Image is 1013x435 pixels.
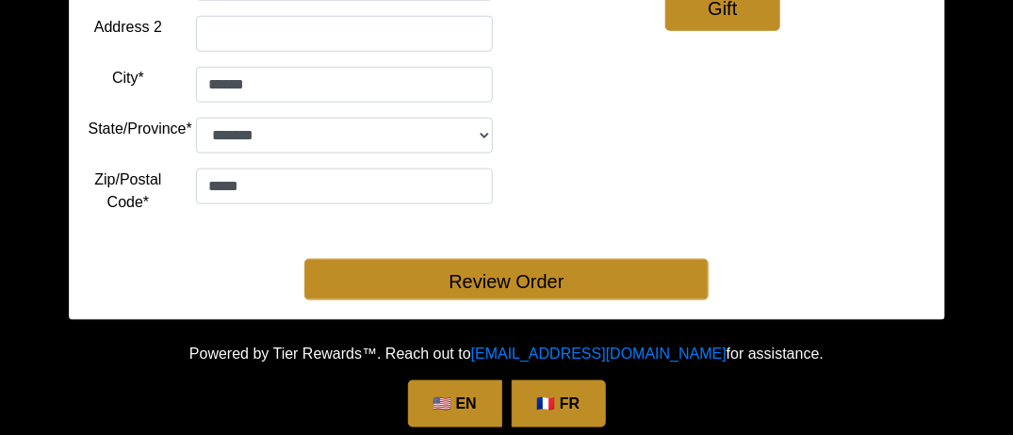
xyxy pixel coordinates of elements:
label: Zip/Postal Code* [89,169,169,214]
a: [EMAIL_ADDRESS][DOMAIN_NAME] [471,346,727,362]
button: Review Order [304,259,709,300]
label: State/Province* [89,118,192,140]
span: Powered by Tier Rewards™. Reach out to for assistance. [189,346,824,362]
div: Language Selection [403,380,611,427]
a: 🇫🇷 FR [512,380,606,427]
label: City* [112,67,144,89]
label: Address 2 [94,16,162,39]
a: 🇺🇸 EN [408,380,502,427]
